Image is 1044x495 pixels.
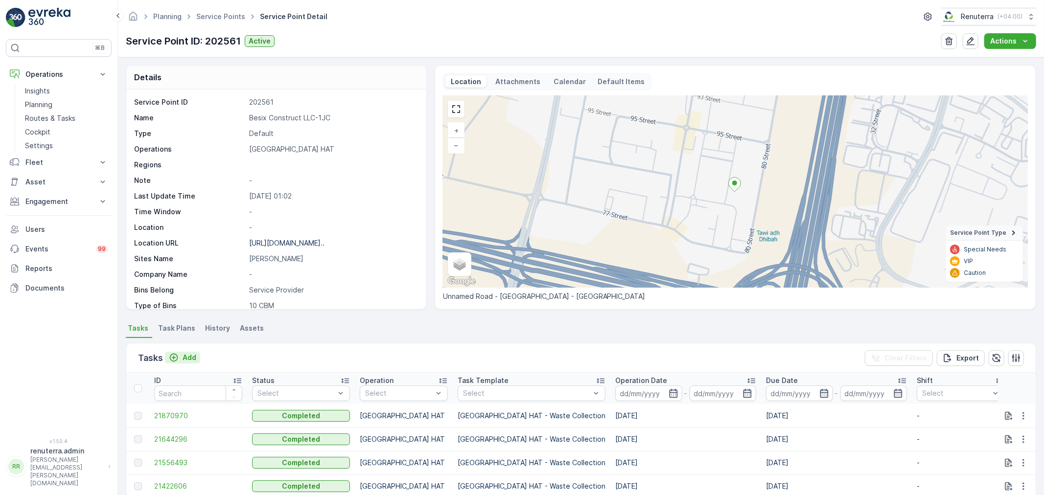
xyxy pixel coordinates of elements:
[25,283,108,293] p: Documents
[25,127,50,137] p: Cockpit
[917,434,1005,444] p: -
[25,100,52,110] p: Planning
[25,244,90,254] p: Events
[6,259,112,278] a: Reports
[449,102,464,116] a: View Fullscreen
[126,34,241,48] p: Service Point ID: 202561
[761,451,912,474] td: [DATE]
[25,113,75,123] p: Routes & Tasks
[690,385,757,401] input: dd/mm/yyyy
[961,12,994,22] p: Renuterra
[964,246,1006,253] p: Special Needs
[30,456,104,487] p: [PERSON_NAME][EMAIL_ADDRESS][PERSON_NAME][DOMAIN_NAME]
[463,388,590,398] p: Select
[21,84,112,98] a: Insights
[449,77,483,87] p: Location
[134,459,142,467] div: Toggle Row Selected
[196,12,245,21] a: Service Points
[922,388,990,398] p: Select
[134,412,142,420] div: Toggle Row Selected
[183,353,196,362] p: Add
[365,388,433,398] p: Select
[6,192,112,211] button: Engagement
[454,141,459,149] span: −
[134,97,245,107] p: Service Point ID
[21,139,112,153] a: Settings
[249,129,416,138] p: Default
[840,385,907,401] input: dd/mm/yyyy
[249,113,416,123] p: Besix Construct LLC-1JC
[252,457,350,469] button: Completed
[6,239,112,259] a: Events99
[25,86,50,96] p: Insights
[134,144,245,154] p: Operations
[554,77,586,87] p: Calendar
[6,153,112,172] button: Fleet
[282,411,320,421] p: Completed
[134,176,245,185] p: Note
[598,77,645,87] p: Default Items
[249,270,416,279] p: -
[134,270,245,279] p: Company Name
[6,278,112,298] a: Documents
[240,323,264,333] span: Assets
[249,207,416,217] p: -
[360,376,394,385] p: Operation
[249,144,416,154] p: [GEOGRAPHIC_DATA] HAT
[249,254,416,264] p: [PERSON_NAME]
[458,481,605,491] p: [GEOGRAPHIC_DATA] HAT - Waste Collection
[249,191,416,201] p: [DATE] 01:02
[449,138,464,153] a: Zoom Out
[917,481,1005,491] p: -
[257,388,335,398] p: Select
[984,33,1036,49] button: Actions
[134,285,245,295] p: Bins Belong
[25,69,92,79] p: Operations
[249,36,271,46] p: Active
[154,458,242,468] a: 21556493
[445,275,478,288] a: Open this area in Google Maps (opens a new window)
[154,481,242,491] a: 21422606
[998,13,1022,21] p: ( +04:00 )
[154,376,161,385] p: ID
[158,323,195,333] span: Task Plans
[249,176,416,185] p: -
[249,301,416,311] p: 10 CBM
[154,411,242,421] a: 21870970
[25,197,92,206] p: Engagement
[134,301,245,311] p: Type of Bins
[946,225,1023,241] summary: Service Point Type
[449,253,470,275] a: Layers
[6,220,112,239] a: Users
[134,482,142,490] div: Toggle Row Selected
[761,427,912,451] td: [DATE]
[25,264,108,273] p: Reports
[245,35,275,47] button: Active
[25,177,92,187] p: Asset
[865,350,933,366] button: Clear Filters
[917,411,1005,421] p: -
[128,15,139,23] a: Homepage
[252,480,350,492] button: Completed
[28,8,70,27] img: logo_light-DOdMpM7g.png
[153,12,182,21] a: Planning
[458,411,605,421] p: [GEOGRAPHIC_DATA] HAT - Waste Collection
[134,191,245,201] p: Last Update Time
[282,458,320,468] p: Completed
[766,376,798,385] p: Due Date
[360,434,448,444] p: [GEOGRAPHIC_DATA] HAT
[937,350,985,366] button: Export
[205,323,230,333] span: History
[761,404,912,427] td: [DATE]
[360,411,448,421] p: [GEOGRAPHIC_DATA] HAT
[684,387,688,399] p: -
[6,438,112,444] span: v 1.50.4
[964,257,973,265] p: VIP
[835,387,838,399] p: -
[766,385,833,401] input: dd/mm/yyyy
[134,223,245,232] p: Location
[154,434,242,444] a: 21644296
